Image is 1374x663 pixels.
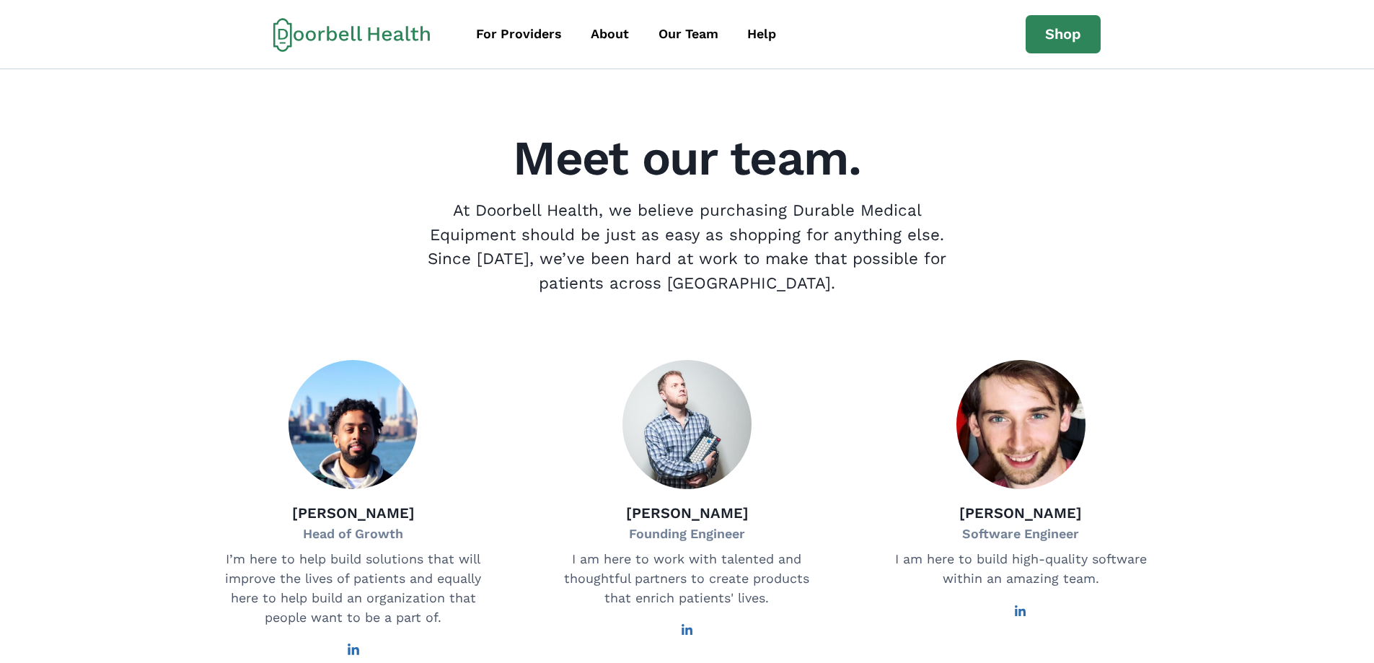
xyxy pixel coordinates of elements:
[558,550,816,608] p: I am here to work with talented and thoughtful partners to create products that enrich patients' ...
[1026,15,1101,54] a: Shop
[959,524,1082,544] p: Software Engineer
[289,360,418,489] img: Fadhi Ali
[463,18,575,51] a: For Providers
[196,134,1179,183] h2: Meet our team.
[622,360,752,489] img: Drew Baumann
[415,198,959,295] p: At Doorbell Health, we believe purchasing Durable Medical Equipment should be just as easy as sho...
[747,25,776,44] div: Help
[476,25,562,44] div: For Providers
[578,18,642,51] a: About
[626,502,749,524] p: [PERSON_NAME]
[956,360,1085,489] img: Agustín Brandoni
[646,18,731,51] a: Our Team
[626,524,749,544] p: Founding Engineer
[292,502,415,524] p: [PERSON_NAME]
[659,25,718,44] div: Our Team
[891,550,1150,589] p: I am here to build high-quality software within an amazing team.
[734,18,789,51] a: Help
[591,25,629,44] div: About
[224,550,482,628] p: I’m here to help build solutions that will improve the lives of patients and equally here to help...
[959,502,1082,524] p: [PERSON_NAME]
[292,524,415,544] p: Head of Growth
